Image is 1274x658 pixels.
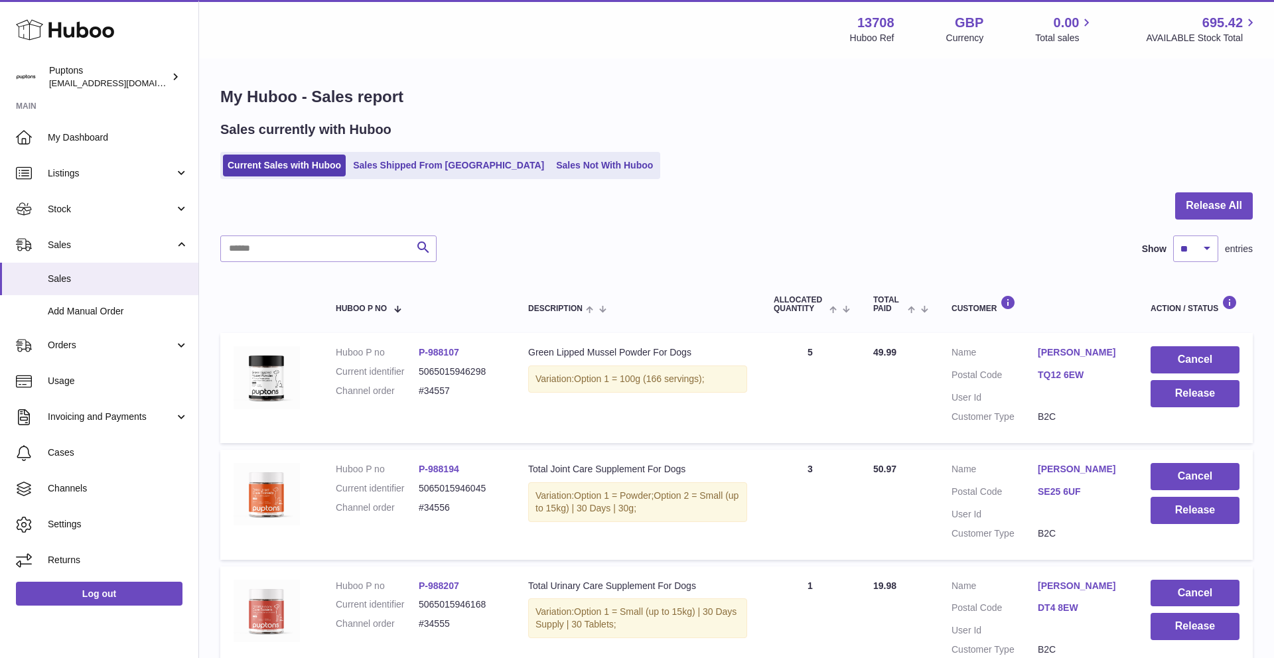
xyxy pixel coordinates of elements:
[49,78,195,88] span: [EMAIL_ADDRESS][DOMAIN_NAME]
[1038,486,1124,498] a: SE25 6UF
[48,339,175,352] span: Orders
[1151,346,1239,373] button: Cancel
[952,508,1038,521] dt: User Id
[873,580,896,591] span: 19.98
[348,155,549,176] a: Sales Shipped From [GEOGRAPHIC_DATA]
[857,14,894,32] strong: 13708
[551,155,658,176] a: Sales Not With Huboo
[528,346,747,359] div: Green Lipped Mussel Powder For Dogs
[1038,369,1124,381] a: TQ12 6EW
[535,490,739,513] span: Option 2 = Small (up to 15kg) | 30 Days | 30g;
[1146,32,1258,44] span: AVAILABLE Stock Total
[760,333,860,443] td: 5
[48,446,188,459] span: Cases
[48,239,175,251] span: Sales
[528,365,747,393] div: Variation:
[48,203,175,216] span: Stock
[528,482,747,522] div: Variation:
[48,131,188,144] span: My Dashboard
[1225,243,1253,255] span: entries
[234,463,300,525] img: TotalJointCareTablets120.jpg
[528,598,747,638] div: Variation:
[952,391,1038,404] dt: User Id
[1038,346,1124,359] a: [PERSON_NAME]
[1038,643,1124,656] dd: B2C
[1202,14,1243,32] span: 695.42
[1038,527,1124,540] dd: B2C
[1038,411,1124,423] dd: B2C
[574,373,705,384] span: Option 1 = 100g (166 servings);
[336,580,419,592] dt: Huboo P no
[952,527,1038,540] dt: Customer Type
[952,643,1038,656] dt: Customer Type
[419,464,459,474] a: P-988194
[419,598,502,611] dd: 5065015946168
[952,369,1038,385] dt: Postal Code
[1035,14,1094,44] a: 0.00 Total sales
[48,167,175,180] span: Listings
[528,463,747,476] div: Total Joint Care Supplement For Dogs
[419,347,459,358] a: P-988107
[952,411,1038,423] dt: Customer Type
[1054,14,1080,32] span: 0.00
[419,618,502,630] dd: #34555
[873,464,896,474] span: 50.97
[48,411,175,423] span: Invoicing and Payments
[1035,32,1094,44] span: Total sales
[952,602,1038,618] dt: Postal Code
[952,624,1038,637] dt: User Id
[1175,192,1253,220] button: Release All
[336,501,419,514] dt: Channel order
[16,67,36,87] img: hello@puptons.com
[873,296,904,313] span: Total paid
[336,385,419,397] dt: Channel order
[1151,580,1239,607] button: Cancel
[419,365,502,378] dd: 5065015946298
[336,304,387,313] span: Huboo P no
[760,450,860,560] td: 3
[952,580,1038,596] dt: Name
[955,14,983,32] strong: GBP
[48,305,188,318] span: Add Manual Order
[336,482,419,495] dt: Current identifier
[1038,602,1124,614] a: DT4 8EW
[419,501,502,514] dd: #34556
[528,580,747,592] div: Total Urinary Care Supplement For Dogs
[336,463,419,476] dt: Huboo P no
[234,346,300,409] img: TotalPetsGreenLippedMussel_29e81c7e-463f-4615-aef1-c6734e97805b.jpg
[952,486,1038,501] dt: Postal Code
[1151,463,1239,490] button: Cancel
[419,385,502,397] dd: #34557
[336,598,419,611] dt: Current identifier
[946,32,984,44] div: Currency
[16,582,182,606] a: Log out
[873,347,896,358] span: 49.99
[220,121,391,139] h2: Sales currently with Huboo
[952,295,1124,313] div: Customer
[952,346,1038,362] dt: Name
[48,518,188,531] span: Settings
[336,365,419,378] dt: Current identifier
[850,32,894,44] div: Huboo Ref
[48,554,188,566] span: Returns
[1146,14,1258,44] a: 695.42 AVAILABLE Stock Total
[336,346,419,359] dt: Huboo P no
[1142,243,1167,255] label: Show
[535,606,737,629] span: Option 1 = Small (up to 15kg) | 30 Days Supply | 30 Tablets;
[234,580,300,642] img: TotalUrinaryCareTablets120.jpg
[528,304,583,313] span: Description
[574,490,654,501] span: Option 1 = Powder;
[49,64,169,90] div: Puptons
[48,375,188,387] span: Usage
[48,482,188,495] span: Channels
[1038,463,1124,476] a: [PERSON_NAME]
[774,296,826,313] span: ALLOCATED Quantity
[1151,380,1239,407] button: Release
[48,273,188,285] span: Sales
[419,482,502,495] dd: 5065015946045
[1151,613,1239,640] button: Release
[223,155,346,176] a: Current Sales with Huboo
[220,86,1253,107] h1: My Huboo - Sales report
[336,618,419,630] dt: Channel order
[1151,497,1239,524] button: Release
